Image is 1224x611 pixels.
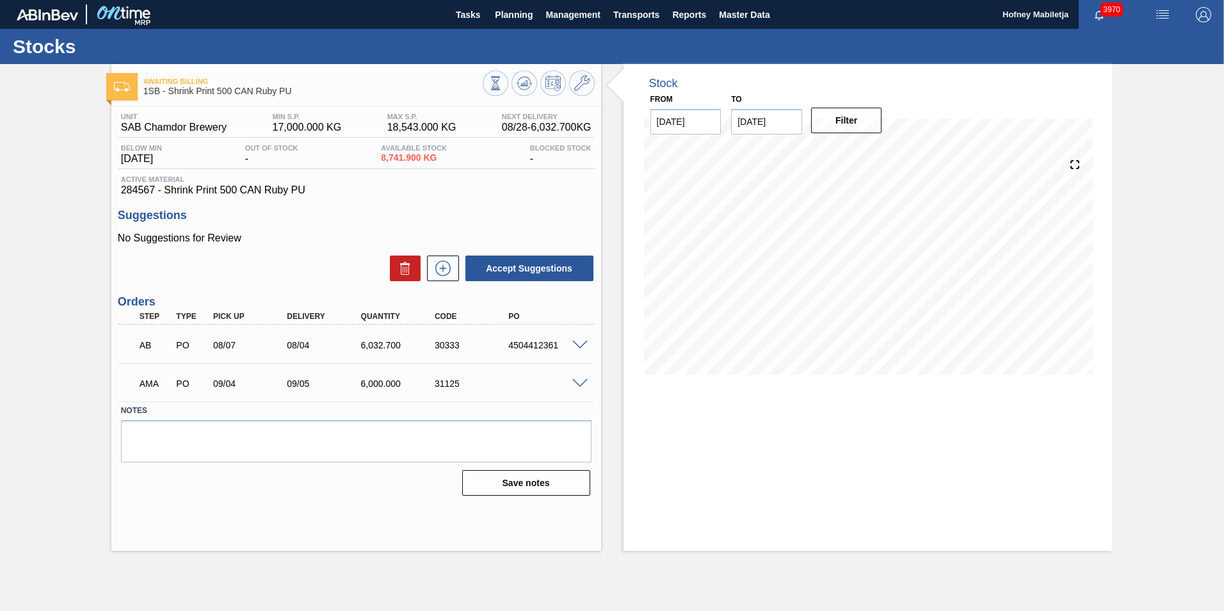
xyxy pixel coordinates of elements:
div: Delete Suggestions [383,256,421,281]
span: Unit [121,113,227,120]
button: Go to Master Data / General [569,70,595,96]
button: Notifications [1079,6,1120,24]
span: 08/28 - 6,032.700 KG [502,122,592,133]
div: Quantity [358,312,440,321]
span: Awaiting Billing [143,77,483,85]
div: Pick up [210,312,293,321]
button: Schedule Inventory [540,70,566,96]
span: Out Of Stock [245,144,298,152]
span: Reports [672,7,706,22]
img: userActions [1155,7,1170,22]
div: - [527,144,595,165]
h3: Suggestions [118,209,595,222]
span: MAX S.P. [387,113,456,120]
span: Master Data [719,7,769,22]
input: mm/dd/yyyy [650,109,721,134]
img: Ícone [114,82,130,92]
img: TNhmsLtSVTkK8tSr43FrP2fwEKptu5GPRR3wAAAABJRU5ErkJggg== [17,9,78,20]
span: [DATE] [121,153,162,165]
span: MIN S.P. [273,113,342,120]
div: Awaiting Billing [136,331,175,359]
div: Awaiting Manager Approval [136,370,175,398]
button: Accept Suggestions [465,256,593,281]
span: 17,000.000 KG [273,122,342,133]
div: 30333 [431,340,514,350]
div: PO [505,312,588,321]
div: 6,000.000 [358,379,440,389]
span: 1SB - Shrink Print 500 CAN Ruby PU [143,86,483,96]
input: mm/dd/yyyy [731,109,802,134]
label: Notes [121,402,592,420]
p: AMA [140,379,172,389]
p: AB [140,340,172,350]
div: 6,032.700 [358,340,440,350]
div: Purchase order [173,379,211,389]
span: 8,741.900 KG [381,153,447,163]
h1: Stocks [13,39,240,54]
button: Filter [811,108,882,133]
span: 284567 - Shrink Print 500 CAN Ruby PU [121,184,592,196]
span: SAB Chamdor Brewery [121,122,227,133]
div: - [242,144,302,165]
span: Below Min [121,144,162,152]
div: Accept Suggestions [459,254,595,282]
div: Delivery [284,312,366,321]
span: 3970 [1100,3,1123,17]
span: Tasks [454,7,482,22]
span: Next Delivery [502,113,592,120]
span: Active Material [121,175,592,183]
div: Code [431,312,514,321]
div: 31125 [431,379,514,389]
span: Management [545,7,600,22]
div: 09/04/2025 [210,379,293,389]
span: 18,543.000 KG [387,122,456,133]
div: Step [136,312,175,321]
img: Logout [1196,7,1211,22]
div: 4504412361 [505,340,588,350]
label: From [650,95,673,104]
button: Update Chart [511,70,537,96]
label: to [731,95,741,104]
div: 08/04/2025 [284,340,366,350]
div: Stock [649,77,678,90]
span: Planning [495,7,533,22]
div: New suggestion [421,256,459,281]
span: Available Stock [381,144,447,152]
div: 08/07/2025 [210,340,293,350]
h3: Orders [118,295,595,309]
span: Blocked Stock [530,144,592,152]
button: Save notes [462,470,590,496]
button: Stocks Overview [483,70,508,96]
p: No Suggestions for Review [118,232,595,244]
div: Purchase order [173,340,211,350]
div: Type [173,312,211,321]
span: Transports [613,7,659,22]
div: 09/05/2025 [284,379,366,389]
